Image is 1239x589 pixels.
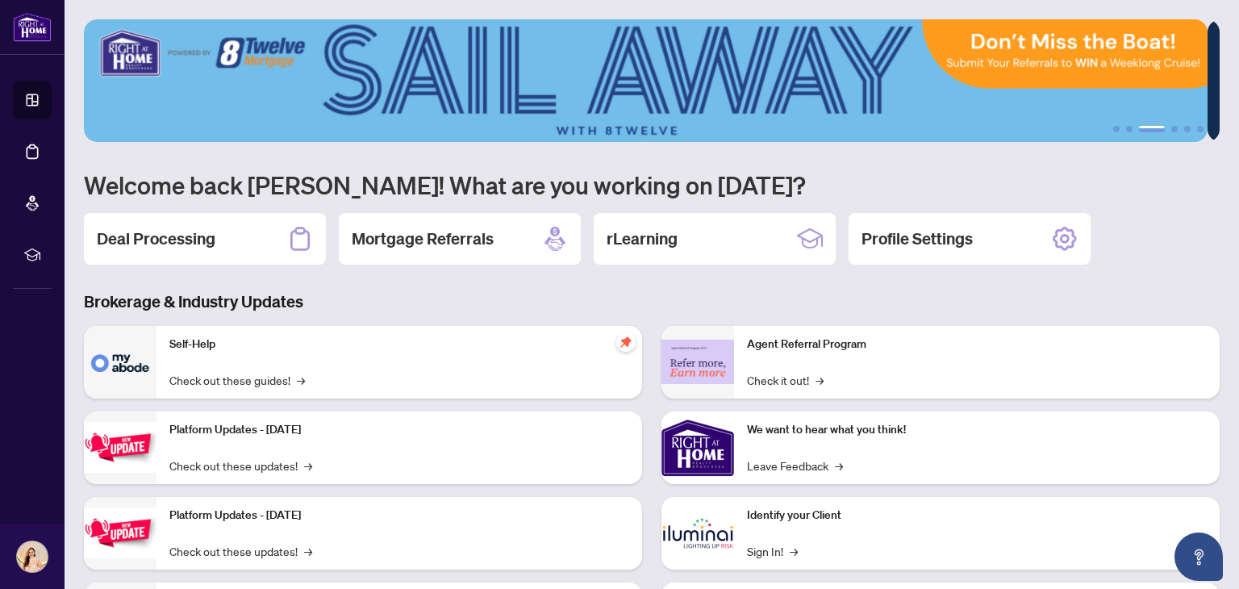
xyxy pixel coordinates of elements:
h3: Brokerage & Industry Updates [84,290,1220,313]
span: → [304,542,312,560]
p: Agent Referral Program [747,336,1207,353]
a: Sign In!→ [747,542,798,560]
img: logo [13,12,52,42]
a: Check out these updates!→ [169,457,312,474]
button: 5 [1184,126,1191,132]
span: → [297,371,305,389]
button: 6 [1197,126,1204,132]
span: → [816,371,824,389]
a: Check out these updates!→ [169,542,312,560]
p: Platform Updates - [DATE] [169,421,629,439]
p: Platform Updates - [DATE] [169,507,629,524]
span: → [304,457,312,474]
h2: Profile Settings [861,228,973,250]
h2: Deal Processing [97,228,215,250]
p: Identify your Client [747,507,1207,524]
button: 2 [1126,126,1133,132]
span: → [790,542,798,560]
img: Platform Updates - July 21, 2025 [84,422,156,473]
h1: Welcome back [PERSON_NAME]! What are you working on [DATE]? [84,169,1220,200]
img: Agent Referral Program [661,340,734,384]
p: Self-Help [169,336,629,353]
span: → [835,457,843,474]
img: Identify your Client [661,497,734,570]
img: We want to hear what you think! [661,411,734,484]
a: Check it out!→ [747,371,824,389]
button: 1 [1113,126,1120,132]
a: Leave Feedback→ [747,457,843,474]
h2: Mortgage Referrals [352,228,494,250]
a: Check out these guides!→ [169,371,305,389]
img: Self-Help [84,326,156,399]
span: pushpin [616,332,636,352]
button: Open asap [1174,533,1223,581]
button: 3 [1139,126,1165,132]
img: Slide 2 [84,19,1208,142]
button: 4 [1171,126,1178,132]
h2: rLearning [607,228,678,250]
img: Platform Updates - July 8, 2025 [84,508,156,558]
img: Profile Icon [17,541,48,572]
p: We want to hear what you think! [747,421,1207,439]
